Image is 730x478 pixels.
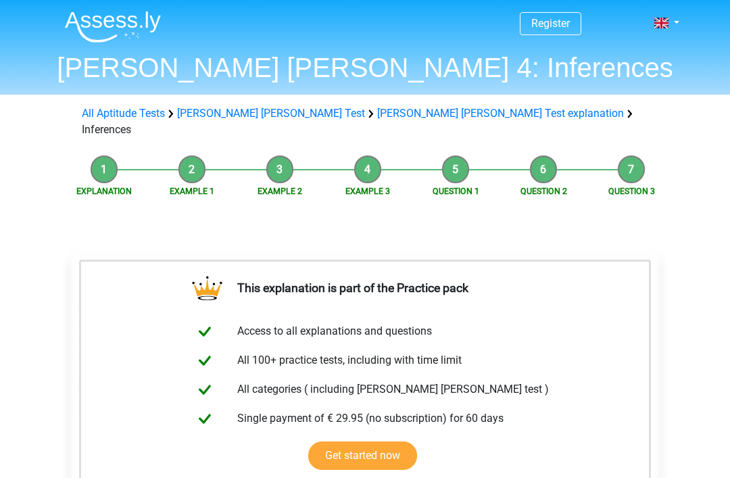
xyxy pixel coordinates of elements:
a: Example 2 [258,186,302,196]
a: All Aptitude Tests [82,107,165,120]
a: Question 1 [433,186,479,196]
a: Question 3 [608,186,655,196]
div: [PERSON_NAME] was always top of the class in math. She is still very good at math, but if she wan... [72,270,658,426]
a: Question 2 [520,186,567,196]
img: Assessly [65,11,161,43]
div: Inferences [76,105,654,138]
h1: [PERSON_NAME] [PERSON_NAME] 4: Inferences [54,51,676,84]
a: Example 1 [170,186,214,196]
a: Example 3 [345,186,390,196]
a: [PERSON_NAME] [PERSON_NAME] Test explanation [377,107,624,120]
a: Explanation [76,186,132,196]
a: Get started now [308,441,417,470]
a: [PERSON_NAME] [PERSON_NAME] Test [177,107,365,120]
a: Register [531,17,570,30]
